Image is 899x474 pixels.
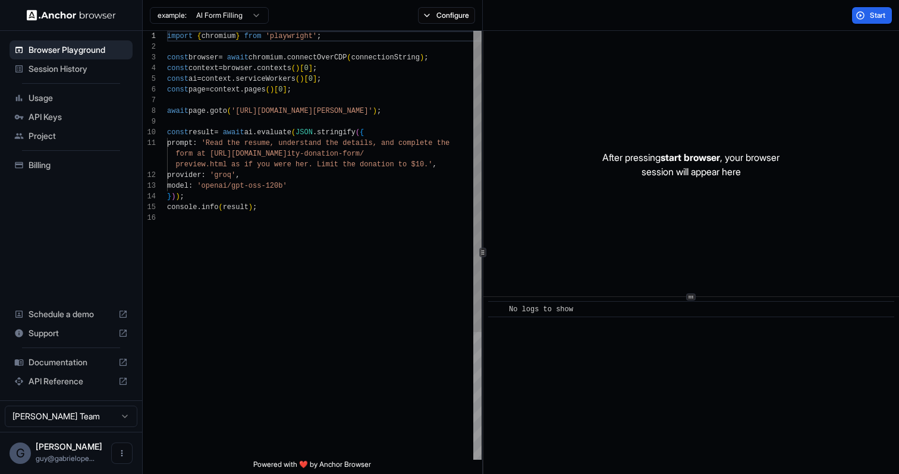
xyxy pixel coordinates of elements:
[494,304,500,315] span: ​
[167,171,202,179] span: provider
[202,171,206,179] span: :
[287,150,364,158] span: ity-donation-form/
[218,64,222,72] span: =
[10,353,133,372] div: Documentation
[29,159,128,171] span: Billing
[214,128,218,137] span: =
[143,170,156,181] div: 12
[300,64,304,72] span: [
[167,107,188,115] span: await
[317,75,321,83] span: ;
[253,460,371,474] span: Powered with ❤️ by Anchor Browser
[296,64,300,72] span: )
[253,64,257,72] span: .
[287,53,347,62] span: connectOverCDP
[188,75,197,83] span: ai
[143,52,156,63] div: 3
[227,107,231,115] span: (
[111,443,133,464] button: Open menu
[309,64,313,72] span: ]
[188,64,218,72] span: context
[188,86,206,94] span: page
[210,171,235,179] span: 'groq'
[197,75,201,83] span: =
[223,128,244,137] span: await
[278,86,282,94] span: 0
[296,128,313,137] span: JSON
[197,32,201,40] span: {
[313,64,317,72] span: ;
[167,53,188,62] span: const
[167,192,171,201] span: }
[188,107,206,115] span: page
[223,64,253,72] span: browser
[27,10,116,21] img: Anchor Logo
[235,75,296,83] span: serviceWorkers
[360,128,364,137] span: {
[143,191,156,202] div: 14
[167,64,188,72] span: const
[432,160,436,169] span: ,
[424,53,428,62] span: ;
[143,127,156,138] div: 10
[291,128,296,137] span: (
[870,11,887,20] span: Start
[257,128,291,137] span: evaluate
[235,32,240,40] span: }
[317,32,321,40] span: ;
[227,53,249,62] span: await
[167,182,188,190] span: model
[231,75,235,83] span: .
[202,32,236,40] span: chromium
[389,160,432,169] span: n to $10.'
[143,181,156,191] div: 13
[309,75,313,83] span: 0
[249,203,253,211] span: )
[167,75,188,83] span: const
[143,42,156,52] div: 2
[304,64,308,72] span: 0
[10,372,133,391] div: API Reference
[266,86,270,94] span: (
[235,171,240,179] span: ,
[143,84,156,95] div: 6
[244,128,253,137] span: ai
[347,53,351,62] span: (
[167,139,193,147] span: prompt
[291,64,296,72] span: (
[373,107,377,115] span: )
[158,11,187,20] span: example:
[167,128,188,137] span: const
[377,107,381,115] span: ;
[202,75,231,83] span: context
[143,202,156,213] div: 15
[296,75,300,83] span: (
[29,375,114,387] span: API Reference
[244,86,266,94] span: pages
[188,182,193,190] span: :
[29,111,128,123] span: API Keys
[143,213,156,223] div: 16
[29,356,114,368] span: Documentation
[188,128,214,137] span: result
[218,53,222,62] span: =
[175,192,180,201] span: )
[143,116,156,127] div: 9
[175,160,389,169] span: preview.html as if you were her. Limit the donatio
[282,86,287,94] span: ]
[10,305,133,324] div: Schedule a demo
[10,40,133,59] div: Browser Playground
[193,139,197,147] span: :
[29,63,128,75] span: Session History
[206,107,210,115] span: .
[29,130,128,142] span: Project
[249,53,283,62] span: chromium
[202,203,219,211] span: info
[29,44,128,56] span: Browser Playground
[29,92,128,104] span: Usage
[10,127,133,146] div: Project
[223,203,249,211] span: result
[253,203,257,211] span: ;
[143,95,156,106] div: 7
[210,107,227,115] span: goto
